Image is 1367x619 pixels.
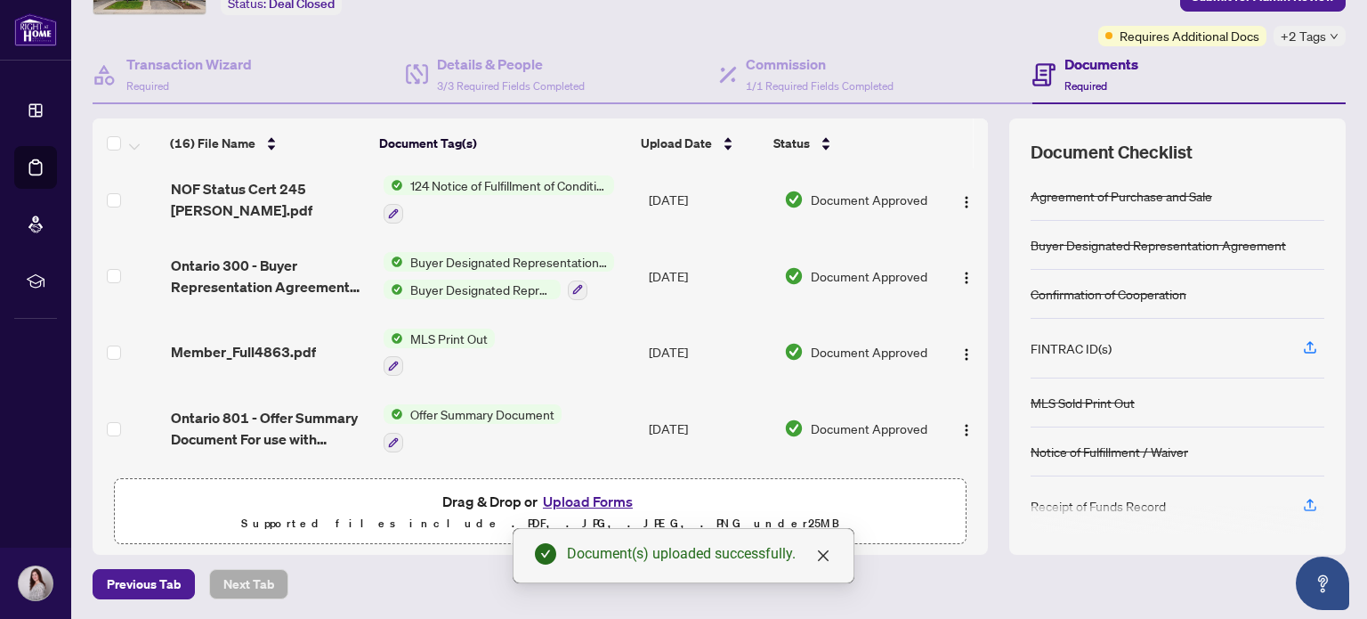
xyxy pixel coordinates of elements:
[773,134,810,153] span: Status
[403,252,614,272] span: Buyer Designated Representation Agreement
[746,79,894,93] span: 1/1 Required Fields Completed
[170,134,255,153] span: (16) File Name
[125,513,955,534] p: Supported files include .PDF, .JPG, .JPEG, .PNG under 25 MB
[811,419,927,438] span: Document Approved
[1031,496,1166,516] div: Receipt of Funds Record
[642,161,777,238] td: [DATE]
[384,404,403,424] img: Status Icon
[642,467,777,543] td: [DATE]
[959,271,974,285] img: Logo
[171,178,369,221] span: NOF Status Cert 245 [PERSON_NAME].pdf
[784,342,804,362] img: Document Status
[746,53,894,75] h4: Commission
[1031,186,1212,206] div: Agreement of Purchase and Sale
[642,390,777,467] td: [DATE]
[642,238,777,314] td: [DATE]
[634,118,766,168] th: Upload Date
[811,190,927,209] span: Document Approved
[209,569,288,599] button: Next Tab
[1031,235,1286,255] div: Buyer Designated Representation Agreement
[126,53,252,75] h4: Transaction Wizard
[642,314,777,391] td: [DATE]
[384,252,403,272] img: Status Icon
[1031,393,1135,412] div: MLS Sold Print Out
[437,79,585,93] span: 3/3 Required Fields Completed
[959,195,974,209] img: Logo
[126,79,169,93] span: Required
[1296,557,1349,610] button: Open asap
[171,341,316,362] span: Member_Full4863.pdf
[811,342,927,362] span: Document Approved
[384,404,562,452] button: Status IconOffer Summary Document
[403,280,561,299] span: Buyer Designated Representation Agreement
[384,175,403,195] img: Status Icon
[14,13,57,46] img: logo
[1330,32,1339,41] span: down
[93,569,195,599] button: Previous Tab
[952,338,981,366] button: Logo
[403,175,614,195] span: 124 Notice of Fulfillment of Condition(s) - Agreement of Purchase and Sale
[1281,26,1326,46] span: +2 Tags
[784,190,804,209] img: Document Status
[952,414,981,443] button: Logo
[1031,338,1112,358] div: FINTRAC ID(s)
[535,543,556,565] span: check-circle
[1120,26,1259,45] span: Requires Additional Docs
[1064,79,1107,93] span: Required
[959,347,974,362] img: Logo
[384,252,614,300] button: Status IconBuyer Designated Representation AgreementStatus IconBuyer Designated Representation Ag...
[384,329,495,377] button: Status IconMLS Print Out
[816,549,830,563] span: close
[784,419,804,438] img: Document Status
[384,329,403,348] img: Status Icon
[384,280,403,299] img: Status Icon
[442,490,638,513] span: Drag & Drop or
[171,255,369,297] span: Ontario 300 - Buyer Representation Agreement Authority for Purchase or Lease.pdf
[641,134,712,153] span: Upload Date
[19,566,53,600] img: Profile Icon
[1064,53,1138,75] h4: Documents
[567,543,832,565] div: Document(s) uploaded successfully.
[952,185,981,214] button: Logo
[811,266,927,286] span: Document Approved
[437,53,585,75] h4: Details & People
[403,404,562,424] span: Offer Summary Document
[784,266,804,286] img: Document Status
[107,570,181,599] span: Previous Tab
[171,407,369,450] span: Ontario 801 - Offer Summary Document For use with Agreement of Purchase and Sale 3.pdf
[384,175,614,224] button: Status Icon124 Notice of Fulfillment of Condition(s) - Agreement of Purchase and Sale
[403,329,495,348] span: MLS Print Out
[813,546,833,566] a: Close
[959,423,974,437] img: Logo
[952,262,981,290] button: Logo
[163,118,372,168] th: (16) File Name
[538,490,638,513] button: Upload Forms
[1031,140,1193,165] span: Document Checklist
[372,118,634,168] th: Document Tag(s)
[1031,442,1188,461] div: Notice of Fulfillment / Waiver
[766,118,928,168] th: Status
[115,479,966,545] span: Drag & Drop orUpload FormsSupported files include .PDF, .JPG, .JPEG, .PNG under25MB
[1031,284,1186,304] div: Confirmation of Cooperation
